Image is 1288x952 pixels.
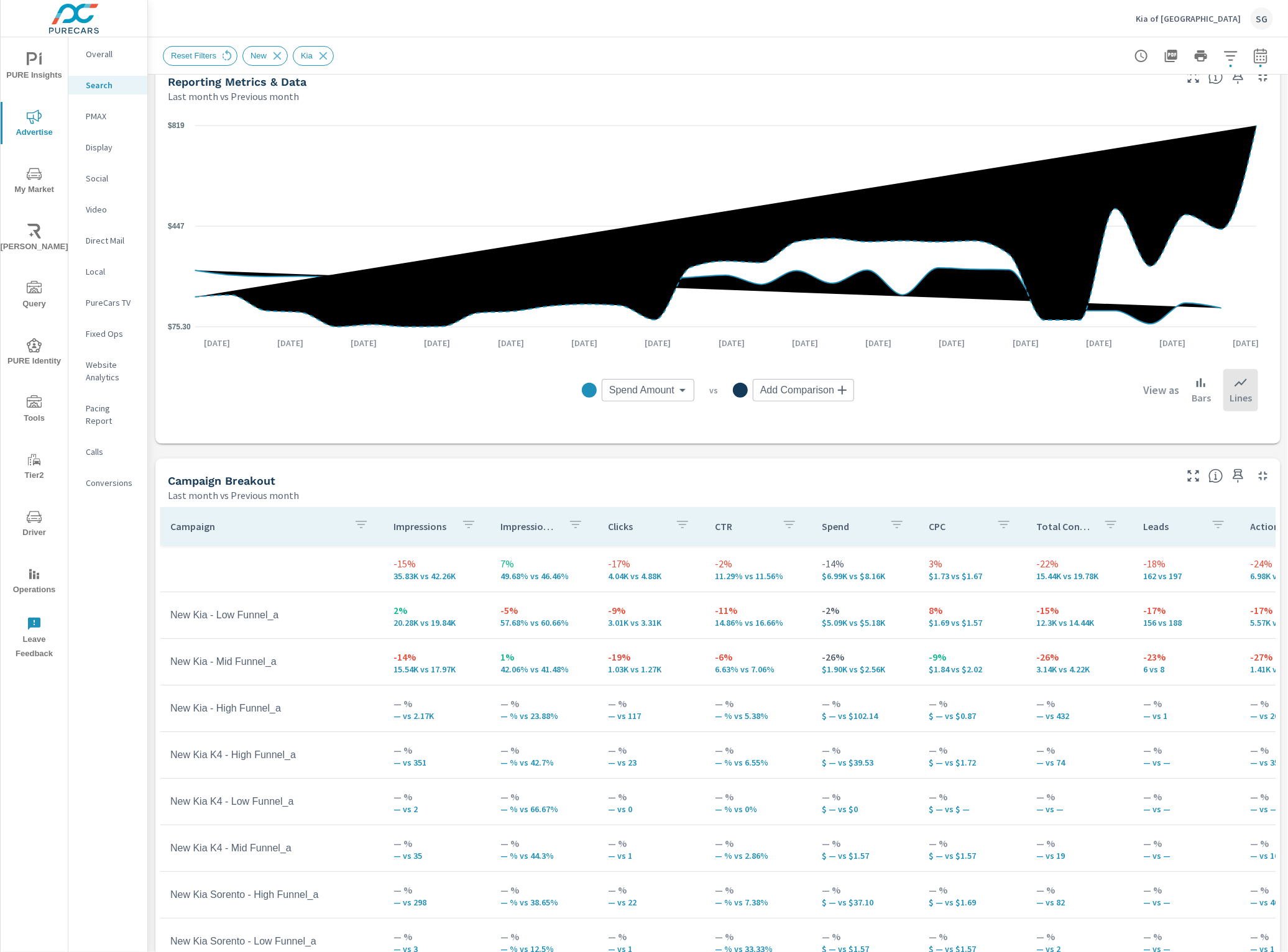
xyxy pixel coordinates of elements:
p: — vs 1 [1143,711,1230,721]
p: — % [715,836,802,851]
p: -22% [1036,556,1123,571]
div: Fixed Ops [68,324,147,343]
p: [DATE] [636,337,679,349]
p: 4,044 vs 4,884 [608,571,695,581]
p: — % [393,929,481,944]
p: — vs 82 [1036,897,1123,907]
p: — % vs 44.3% [501,851,588,861]
p: vs [694,385,733,396]
p: — vs 2 [393,804,481,814]
p: 15,436 vs 19,781 [1036,571,1123,581]
p: — % [393,743,481,757]
p: $ — vs $1.69 [929,897,1016,907]
p: -17% [1143,603,1230,618]
p: — vs — [1143,804,1230,814]
p: PureCars TV [86,296,137,309]
p: [DATE] [489,337,533,349]
p: 42.06% vs 41.48% [501,664,588,674]
p: — % [715,743,802,757]
p: — % [608,882,695,897]
div: PureCars TV [68,293,147,312]
p: — % [608,743,695,757]
h6: View as [1143,384,1179,396]
span: Reset Filters [163,51,224,60]
span: Save this to your personalized report [1228,67,1248,87]
div: Search [68,76,147,94]
p: 156 vs 188 [1143,618,1230,628]
p: 11.29% vs 11.56% [715,571,802,581]
span: Kia [293,51,320,60]
p: — % [1143,696,1230,711]
p: — % [1143,836,1230,851]
p: — % [929,743,1016,757]
p: -5% [501,603,588,618]
p: — % [929,882,1016,897]
p: $1.69 vs $1.57 [929,618,1016,628]
p: — % [393,789,481,804]
p: — % [608,929,695,944]
p: $ — vs $0 [822,804,909,814]
p: -2% [822,603,909,618]
p: [DATE] [1151,337,1195,349]
p: — % [501,836,588,851]
p: Impression Share [501,520,558,533]
p: [DATE] [269,337,312,349]
span: Understand Search data over time and see how metrics compare to each other. [1208,70,1223,85]
p: $ — vs $37.10 [822,897,909,907]
span: Tier2 [4,452,64,483]
p: Local [86,265,137,278]
p: Impressions [393,520,451,533]
p: 15,541 vs 17,967 [393,664,481,674]
p: — % [715,929,802,944]
p: — % [822,836,909,851]
h5: Reporting Metrics & Data [168,75,306,88]
p: — % [1143,789,1230,804]
div: Direct Mail [68,231,147,250]
p: — % [1143,743,1230,757]
p: — % [929,696,1016,711]
p: -6% [715,649,802,664]
p: [DATE] [195,337,239,349]
p: 6.63% vs 7.06% [715,664,802,674]
p: Last month vs Previous month [168,488,299,503]
p: -23% [1143,649,1230,664]
p: Display [86,141,137,153]
p: — % vs 7.38% [715,897,802,907]
p: -15% [1036,603,1123,618]
div: Add Comparison [753,379,854,401]
button: Minimize Widget [1253,67,1273,87]
td: New Kia Sorento - High Funnel_a [160,879,384,910]
div: nav menu [1,37,68,666]
span: Operations [4,567,64,597]
button: Select Date Range [1248,43,1273,68]
p: -14% [393,649,481,664]
p: — vs 351 [393,757,481,767]
p: -2% [715,556,802,571]
p: Conversions [86,477,137,489]
div: SG [1251,7,1273,30]
span: Leave Feedback [4,616,64,661]
p: — % [715,789,802,804]
span: Driver [4,510,64,540]
p: Website Analytics [86,359,137,383]
p: $ — vs $1.57 [929,851,1016,861]
span: [PERSON_NAME] [4,224,64,254]
button: Make Fullscreen [1184,67,1203,87]
div: Spend Amount [602,379,694,401]
p: [DATE] [563,337,606,349]
span: PURE Insights [4,52,64,83]
p: — % [1036,789,1123,804]
p: 35,825 vs 42,256 [393,571,481,581]
p: — vs 432 [1036,711,1123,721]
p: — vs 2,174 [393,711,481,721]
div: Overall [68,45,147,63]
span: Tools [4,395,64,426]
p: Total Conversions [1036,520,1093,533]
p: — vs 1 [608,851,695,861]
p: Last month vs Previous month [168,89,299,104]
p: — % vs 6.55% [715,757,802,767]
td: New Kia - High Funnel_a [160,693,384,724]
span: Spend Amount [609,384,674,396]
p: — vs 35 [393,851,481,861]
td: New Kia K4 - Low Funnel_a [160,786,384,817]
